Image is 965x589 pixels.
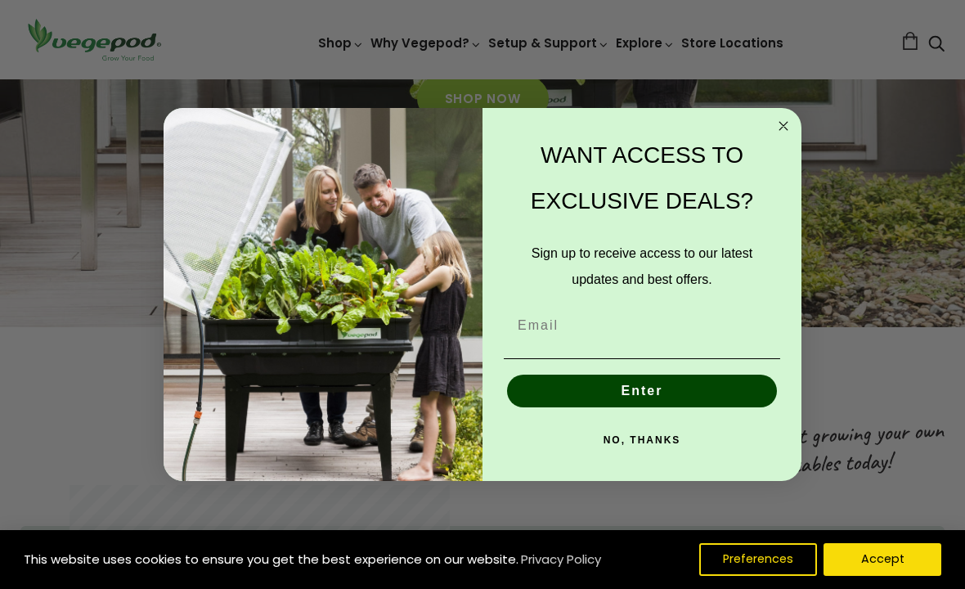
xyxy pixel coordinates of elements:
[507,375,777,407] button: Enter
[504,309,780,342] input: Email
[504,358,780,359] img: underline
[532,246,752,286] span: Sign up to receive access to our latest updates and best offers.
[164,108,482,482] img: e9d03583-1bb1-490f-ad29-36751b3212ff.jpeg
[531,142,753,214] span: WANT ACCESS TO EXCLUSIVE DEALS?
[699,543,817,576] button: Preferences
[518,545,604,574] a: Privacy Policy (opens in a new tab)
[24,551,518,568] span: This website uses cookies to ensure you get the best experience on our website.
[824,543,941,576] button: Accept
[504,424,780,456] button: NO, THANKS
[774,116,793,136] button: Close dialog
